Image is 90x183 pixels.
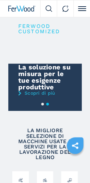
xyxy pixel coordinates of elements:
[18,173,23,182] img: bordatrici_1.png
[67,137,83,154] a: sharethis
[45,5,52,12] img: Search
[8,6,36,12] img: Ferwood
[8,90,82,96] a: Scopri di più
[46,103,49,105] button: 2
[8,17,82,110] video: Your browser does not support the video tag.
[8,64,82,90] h2: La soluzione su misura per le tue esigenze produttive
[73,0,90,17] button: Click to toggle menu
[12,128,78,160] h2: LA MIGLIORE SELEZIONE DI MACCHINE USATE E SERVIZI PER LA LAVORAZIONE DEL LEGNO
[41,103,44,105] button: 1
[62,153,85,178] iframe: Chat
[43,173,47,182] img: squadratrici_2.png
[62,5,69,12] img: Contact us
